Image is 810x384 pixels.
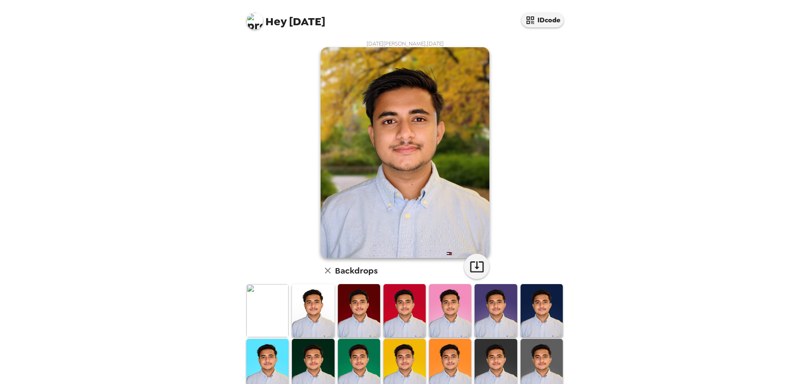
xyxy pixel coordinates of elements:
h6: Backdrops [335,264,378,277]
span: Hey [265,14,286,29]
span: [DATE] [246,8,325,27]
img: user [321,47,489,258]
img: profile pic [246,13,263,30]
button: IDcode [521,13,564,27]
span: [DATE][PERSON_NAME] , [DATE] [367,40,444,47]
img: Original [246,284,289,337]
